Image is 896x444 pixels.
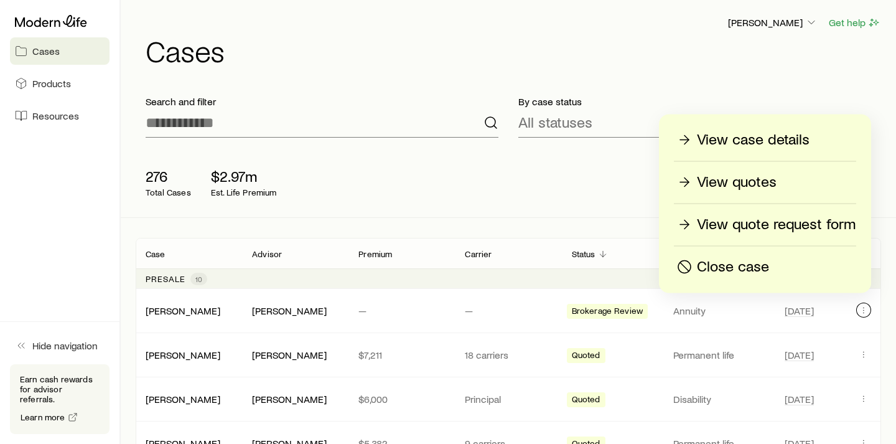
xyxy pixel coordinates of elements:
span: [DATE] [785,305,814,317]
span: Quoted [572,394,600,407]
span: Hide navigation [32,339,98,352]
p: — [358,305,445,317]
button: Close case [674,257,856,278]
p: By case status [518,95,871,108]
div: Earn cash rewards for advisor referrals.Learn more [10,364,110,434]
p: View quote request form [697,215,856,235]
p: View quotes [697,172,777,192]
p: Case [146,249,166,259]
button: [PERSON_NAME] [727,16,818,31]
div: [PERSON_NAME] [146,349,220,362]
div: [PERSON_NAME] [146,305,220,318]
p: Premium [358,249,392,259]
span: [DATE] [785,393,814,405]
p: Search and filter [146,95,498,108]
span: Cases [32,45,60,57]
span: [DATE] [785,349,814,361]
a: [PERSON_NAME] [146,349,220,361]
a: View case details [674,130,856,151]
a: Products [10,70,110,97]
button: Hide navigation [10,332,110,359]
p: Total Cases [146,187,191,197]
p: All statuses [518,113,592,131]
h1: Cases [146,35,881,65]
div: [PERSON_NAME] [252,393,327,406]
p: 18 carriers [465,349,551,361]
a: [PERSON_NAME] [146,393,220,405]
p: Annuity [673,305,770,317]
p: Est. Life Premium [211,187,277,197]
p: Status [572,249,595,259]
a: View quote request form [674,214,856,236]
button: Get help [828,16,881,30]
span: Resources [32,110,79,122]
p: 276 [146,168,191,185]
p: Presale [146,274,185,284]
p: View case details [697,130,810,150]
p: Carrier [465,249,492,259]
p: Permanent life [673,349,770,361]
a: View quotes [674,172,856,194]
span: Quoted [572,350,600,363]
p: $6,000 [358,393,445,405]
span: Products [32,77,71,90]
p: Close case [697,257,769,277]
span: Learn more [21,413,65,422]
p: Advisor [252,249,282,259]
p: Principal [465,393,551,405]
a: [PERSON_NAME] [146,305,220,316]
a: Cases [10,37,110,65]
a: Resources [10,102,110,130]
p: Disability [673,393,770,405]
span: 10 [195,274,202,284]
div: [PERSON_NAME] [252,305,327,318]
p: Earn cash rewards for advisor referrals. [20,374,100,404]
span: Brokerage Review [572,306,643,319]
p: — [465,305,551,317]
p: [PERSON_NAME] [728,16,818,29]
div: [PERSON_NAME] [252,349,327,362]
div: [PERSON_NAME] [146,393,220,406]
p: $2.97m [211,168,277,185]
p: $7,211 [358,349,445,361]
